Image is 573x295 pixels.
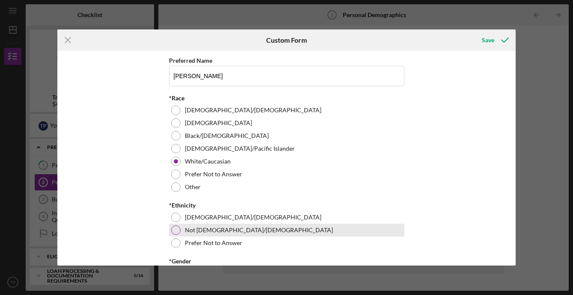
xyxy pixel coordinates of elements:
[169,95,404,102] div: *Race
[185,145,295,152] label: [DEMOGRAPHIC_DATA]/Pacific Islander
[185,240,242,246] label: Prefer Not to Answer
[473,32,516,49] button: Save
[169,258,404,265] div: *Gender
[482,32,494,49] div: Save
[185,158,231,165] label: White/Caucasian
[185,107,321,114] label: [DEMOGRAPHIC_DATA]/[DEMOGRAPHIC_DATA]
[185,227,333,234] label: Not [DEMOGRAPHIC_DATA]/[DEMOGRAPHIC_DATA]
[185,132,269,139] label: Black/[DEMOGRAPHIC_DATA]
[185,120,252,126] label: [DEMOGRAPHIC_DATA]
[185,184,201,190] label: Other
[185,171,242,178] label: Prefer Not to Answer
[169,57,212,64] label: Preferred Name
[169,202,404,209] div: *Ethnicity
[266,36,307,44] h6: Custom Form
[185,214,321,221] label: [DEMOGRAPHIC_DATA]/[DEMOGRAPHIC_DATA]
